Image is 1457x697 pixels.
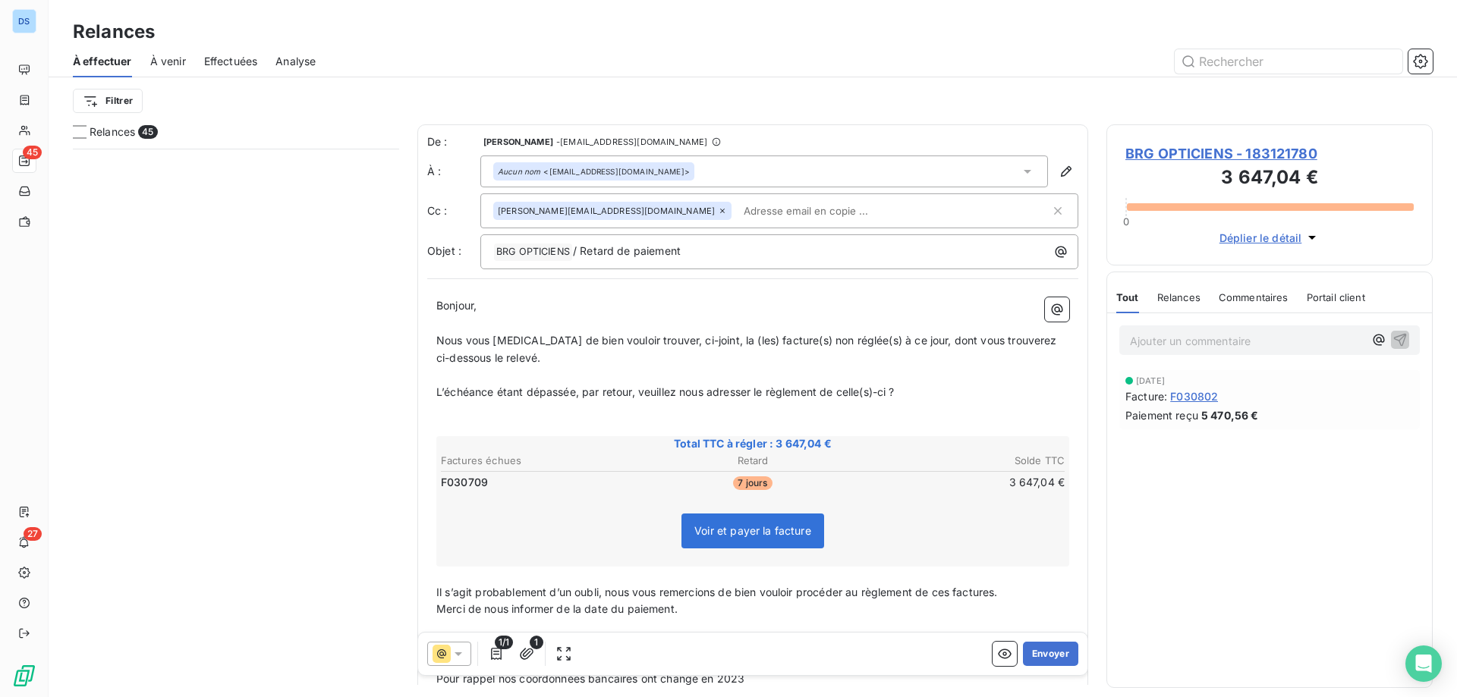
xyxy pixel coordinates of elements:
label: Cc : [427,203,480,218]
span: BRG OPTICIENS - 183121780 [1125,143,1414,164]
h3: Relances [73,18,155,46]
span: Déplier le détail [1219,230,1302,246]
span: Facture : [1125,388,1167,404]
span: 7 jours [733,476,772,490]
input: Adresse email en copie ... [738,199,913,222]
span: L’échéance étant dépassée, par retour, veuillez nous adresser le règlement de celle(s)-ci ? [436,385,895,398]
span: 1/1 [495,636,513,649]
span: 45 [138,125,157,139]
span: [PERSON_NAME][EMAIL_ADDRESS][DOMAIN_NAME] [498,206,715,215]
span: Merci de nous informer de la date du paiement. [436,602,678,615]
span: 0 [1123,215,1129,228]
th: Factures échues [440,453,647,469]
h3: 3 647,04 € [1125,164,1414,194]
span: Tout [1116,291,1139,303]
input: Rechercher [1175,49,1402,74]
span: Relances [90,124,135,140]
span: Paiement reçu [1125,407,1198,423]
span: Pour rappel nos coordonnées bancaires ont changé en 2023 [436,672,744,685]
span: À venir [150,54,186,69]
span: [DATE] [1136,376,1165,385]
button: Envoyer [1023,642,1078,666]
span: Portail client [1307,291,1365,303]
th: Retard [649,453,856,469]
span: 5 470,56 € [1201,407,1259,423]
span: Effectuées [204,54,258,69]
span: Objet : [427,244,461,257]
span: 1 [530,636,543,649]
label: À : [427,164,480,179]
span: [PERSON_NAME] [483,137,553,146]
button: Déplier le détail [1215,229,1325,246]
span: 27 [24,527,42,541]
th: Solde TTC [858,453,1065,469]
span: Relances [1157,291,1201,303]
span: Analyse [275,54,316,69]
span: À effectuer [73,54,132,69]
span: Nous vous [MEDICAL_DATA] de bien vouloir trouver, ci-joint, la (les) facture(s) non réglée(s) à c... [436,334,1060,364]
em: Aucun nom [498,166,540,177]
div: DS [12,9,36,33]
span: F030709 [441,475,488,490]
img: Logo LeanPay [12,664,36,688]
span: Bonjour, [436,299,477,312]
span: / Retard de paiement [573,244,681,257]
span: F030802 [1170,388,1218,404]
div: <[EMAIL_ADDRESS][DOMAIN_NAME]> [498,166,690,177]
span: 45 [23,146,42,159]
div: grid [73,149,399,697]
span: Commentaires [1219,291,1289,303]
span: De : [427,134,480,149]
span: BRG OPTICIENS [494,243,572,261]
span: Il s’agit probablement d’un oubli, nous vous remercions de bien vouloir procéder au règlement de ... [436,586,998,598]
td: 3 647,04 € [858,474,1065,491]
span: Voir et payer la facture [694,524,811,537]
span: Total TTC à régler : 3 647,04 € [439,436,1067,451]
span: - [EMAIL_ADDRESS][DOMAIN_NAME] [556,137,707,146]
div: Open Intercom Messenger [1405,645,1442,682]
button: Filtrer [73,89,143,113]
